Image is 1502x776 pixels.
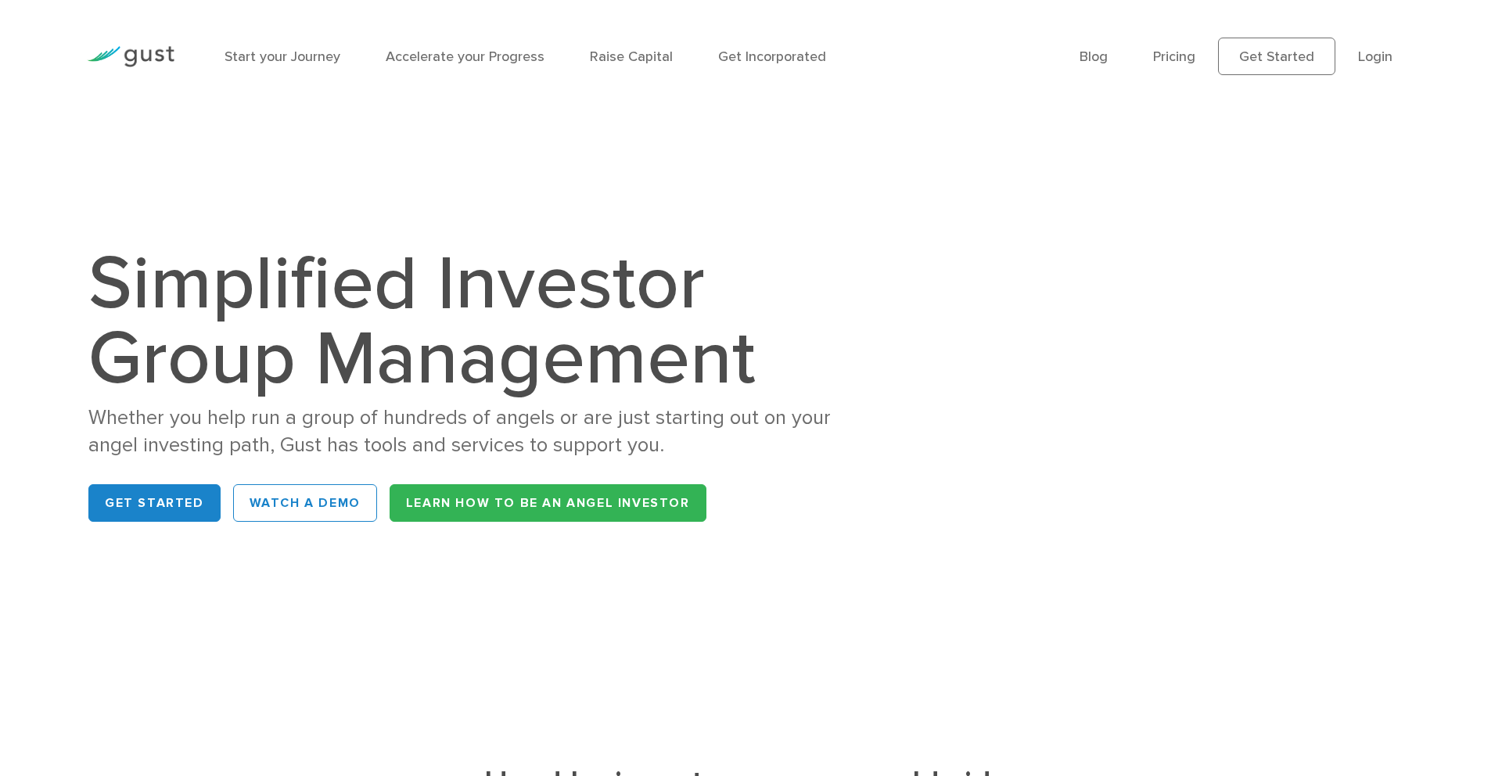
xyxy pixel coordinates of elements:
a: Pricing [1153,48,1195,65]
a: Get Started [1218,38,1335,75]
a: Raise Capital [590,48,673,65]
a: Start your Journey [225,48,340,65]
a: Get Incorporated [718,48,826,65]
img: Gust Logo [87,46,174,67]
a: Blog [1080,48,1108,65]
a: Get Started [88,484,221,522]
a: Learn How to be an Angel Investor [390,484,706,522]
a: Login [1358,48,1392,65]
h1: Simplified Investor Group Management [88,246,852,397]
a: Accelerate your Progress [386,48,544,65]
div: Whether you help run a group of hundreds of angels or are just starting out on your angel investi... [88,404,852,459]
a: WATCH A DEMO [233,484,377,522]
